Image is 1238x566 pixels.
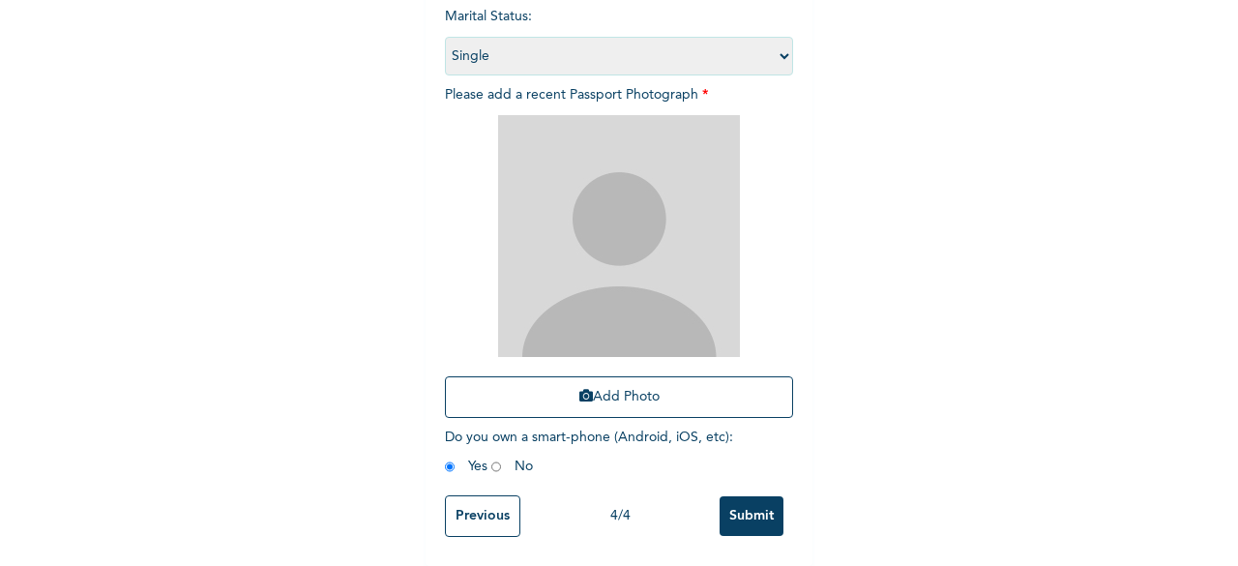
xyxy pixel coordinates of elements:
button: Add Photo [445,376,793,418]
input: Submit [720,496,783,536]
span: Please add a recent Passport Photograph [445,88,793,428]
span: Marital Status : [445,10,793,63]
div: 4 / 4 [520,506,720,526]
img: Crop [498,115,740,357]
input: Previous [445,495,520,537]
span: Do you own a smart-phone (Android, iOS, etc) : Yes No [445,431,733,473]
